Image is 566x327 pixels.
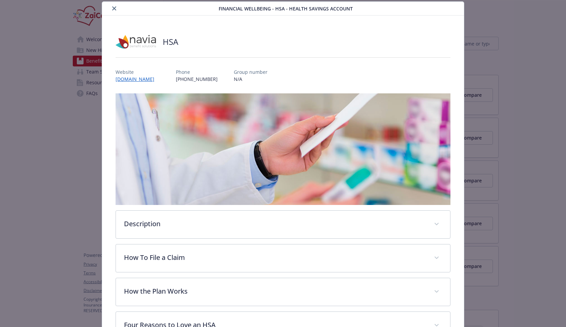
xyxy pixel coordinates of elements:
[234,68,268,76] p: Group number
[163,36,178,48] h2: HSA
[116,32,156,52] img: Navia Benefit Solutions
[116,244,450,272] div: How To File a Claim
[219,5,353,12] span: Financial Wellbeing - HSA - Health Savings Account
[124,219,426,229] p: Description
[110,4,118,12] button: close
[116,278,450,306] div: How the Plan Works
[234,76,268,83] p: N/A
[116,68,160,76] p: Website
[116,211,450,238] div: Description
[124,286,426,296] p: How the Plan Works
[124,252,426,263] p: How To File a Claim
[116,76,160,82] a: [DOMAIN_NAME]
[176,68,218,76] p: Phone
[116,93,450,205] img: banner
[176,76,218,83] p: [PHONE_NUMBER]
